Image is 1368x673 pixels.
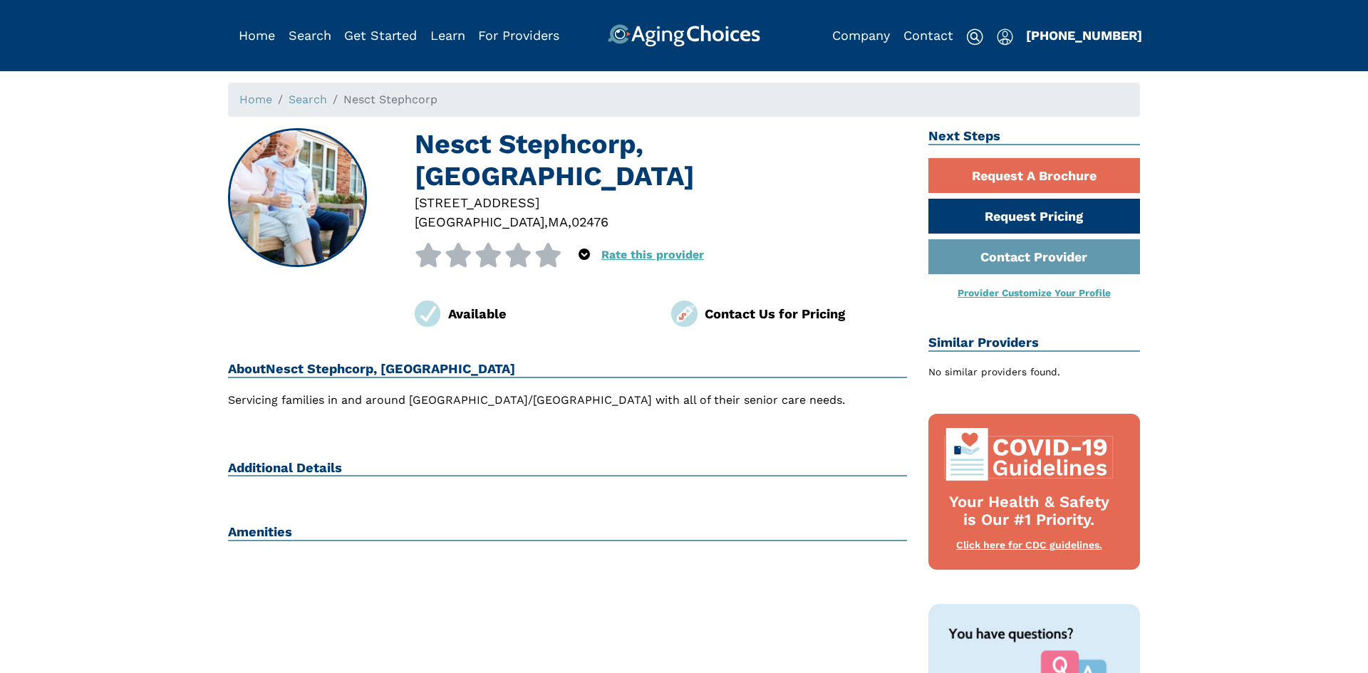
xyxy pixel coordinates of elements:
h2: Additional Details [228,460,907,477]
div: Your Health & Safety is Our #1 Priority. [943,494,1116,529]
a: Home [239,93,272,106]
h2: About Nesct Stephcorp, [GEOGRAPHIC_DATA] [228,361,907,378]
img: covid-top-default.svg [943,428,1116,481]
h2: Similar Providers [928,335,1141,352]
div: Popover trigger [289,24,331,47]
a: Rate this provider [601,248,704,261]
span: , [568,214,571,229]
a: Search [289,93,327,106]
nav: breadcrumb [228,83,1140,117]
a: Request A Brochure [928,158,1141,193]
a: For Providers [478,28,559,43]
a: Contact Provider [928,239,1141,274]
h2: Next Steps [928,128,1141,145]
a: Company [832,28,890,43]
a: Provider Customize Your Profile [958,287,1111,298]
a: Get Started [344,28,417,43]
div: [STREET_ADDRESS] [415,193,907,212]
img: search-icon.svg [966,28,983,46]
a: Request Pricing [928,199,1141,234]
a: Search [289,28,331,43]
div: Popover trigger [579,243,590,267]
a: [PHONE_NUMBER] [1026,28,1142,43]
div: Popover trigger [997,24,1013,47]
p: Servicing families in and around [GEOGRAPHIC_DATA]/[GEOGRAPHIC_DATA] with all of their senior car... [228,392,907,409]
span: MA [548,214,568,229]
a: Contact [903,28,953,43]
a: Learn [430,28,465,43]
div: Click here for CDC guidelines. [943,538,1116,553]
div: No similar providers found. [928,365,1141,380]
div: 02476 [571,212,608,231]
span: Nesct Stephcorp [343,93,437,106]
span: [GEOGRAPHIC_DATA] [415,214,544,229]
img: Nesct Stephcorp, Arlington MA [229,130,366,266]
a: Home [239,28,275,43]
span: , [544,214,548,229]
h2: Amenities [228,524,907,541]
div: Contact Us for Pricing [705,304,907,323]
div: Available [448,304,651,323]
h1: Nesct Stephcorp, [GEOGRAPHIC_DATA] [415,128,907,193]
img: AgingChoices [608,24,760,47]
img: user-icon.svg [997,28,1013,46]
